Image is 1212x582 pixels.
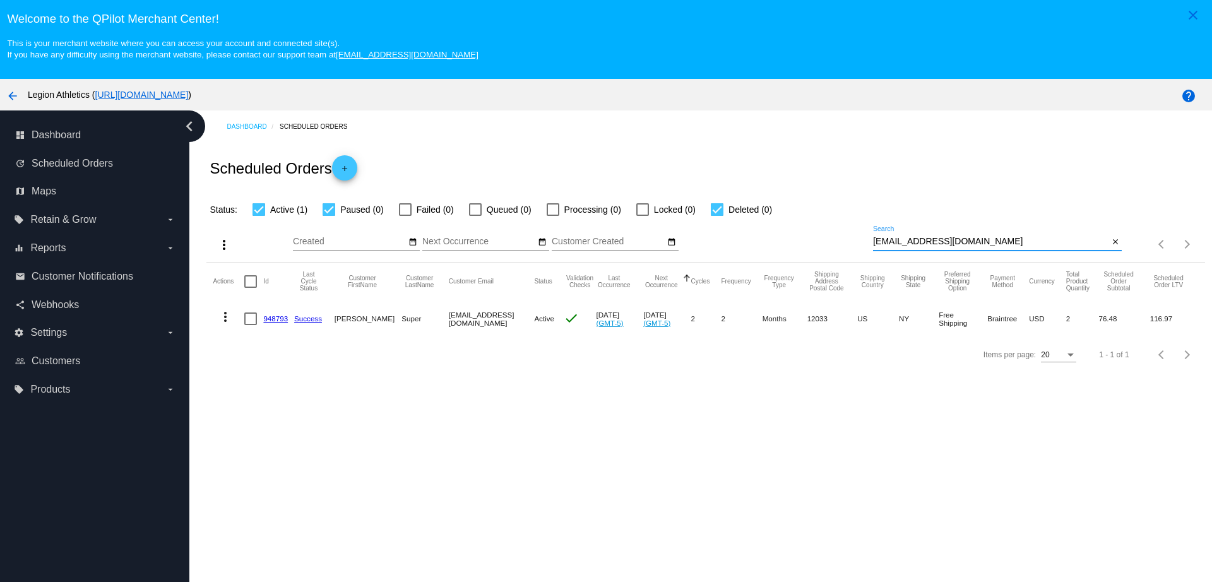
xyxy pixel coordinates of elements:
span: Customers [32,355,80,367]
mat-header-cell: Total Product Quantity [1066,263,1099,300]
i: arrow_drop_down [165,328,175,338]
i: people_outline [15,356,25,366]
mat-cell: Months [763,300,807,337]
span: Status: [210,205,237,215]
i: settings [14,328,24,338]
mat-cell: [DATE] [596,300,643,337]
mat-icon: close [1185,8,1201,23]
button: Change sorting for Cycles [691,278,710,285]
button: Change sorting for CurrencyIso [1029,278,1055,285]
span: Webhooks [32,299,79,311]
mat-cell: USD [1029,300,1066,337]
mat-icon: check [564,311,579,326]
span: 20 [1041,350,1049,359]
input: Customer Created [552,237,665,247]
span: Queued (0) [487,202,532,217]
span: Reports [30,242,66,254]
mat-icon: date_range [408,237,417,247]
span: Customer Notifications [32,271,133,282]
small: This is your merchant website where you can access your account and connected site(s). If you hav... [7,39,478,59]
span: Locked (0) [654,202,696,217]
a: [EMAIL_ADDRESS][DOMAIN_NAME] [336,50,478,59]
button: Change sorting for ShippingPostcode [807,271,847,292]
input: Search [873,237,1108,247]
a: share Webhooks [15,295,175,315]
button: Change sorting for LastProcessingCycleId [294,271,323,292]
span: Legion Athletics ( ) [28,90,191,100]
a: update Scheduled Orders [15,153,175,174]
button: Change sorting for CustomerFirstName [335,275,391,288]
button: Clear [1108,235,1122,249]
a: email Customer Notifications [15,266,175,287]
i: arrow_drop_down [165,215,175,225]
mat-cell: 12033 [807,300,858,337]
button: Change sorting for LastOccurrenceUtc [596,275,632,288]
div: 1 - 1 of 1 [1099,350,1129,359]
button: Previous page [1150,342,1175,367]
a: 948793 [263,314,288,323]
mat-icon: arrow_back [5,88,20,104]
mat-cell: [EMAIL_ADDRESS][DOMAIN_NAME] [449,300,535,337]
h2: Scheduled Orders [210,155,357,181]
mat-icon: more_vert [217,237,232,252]
i: arrow_drop_down [165,384,175,395]
mat-icon: more_vert [218,309,233,324]
i: local_offer [14,215,24,225]
button: Change sorting for FrequencyType [763,275,796,288]
span: Failed (0) [417,202,454,217]
input: Created [293,237,407,247]
mat-cell: 76.48 [1098,300,1150,337]
span: Processing (0) [564,202,621,217]
mat-icon: add [337,164,352,179]
button: Change sorting for PaymentMethod.Type [987,275,1018,288]
span: Active (1) [270,202,307,217]
mat-header-cell: Validation Checks [564,263,597,300]
mat-icon: help [1181,88,1196,104]
span: Scheduled Orders [32,158,113,169]
a: (GMT-5) [643,319,670,327]
button: Change sorting for ShippingCountry [857,275,888,288]
div: Items per page: [983,350,1036,359]
mat-header-cell: Actions [213,263,244,300]
span: Active [534,314,554,323]
mat-cell: 2 [1066,300,1099,337]
h3: Welcome to the QPilot Merchant Center! [7,12,1204,26]
mat-cell: Braintree [987,300,1029,337]
button: Next page [1175,342,1200,367]
mat-cell: 2 [721,300,762,337]
button: Previous page [1150,232,1175,257]
span: Maps [32,186,56,197]
mat-cell: 2 [691,300,721,337]
button: Change sorting for Subtotal [1098,271,1138,292]
i: local_offer [14,384,24,395]
button: Change sorting for PreferredShippingOption [939,271,976,292]
a: [URL][DOMAIN_NAME] [95,90,189,100]
a: Dashboard [227,117,280,136]
button: Change sorting for Frequency [721,278,751,285]
button: Change sorting for ShippingState [899,275,927,288]
mat-cell: US [857,300,899,337]
i: arrow_drop_down [165,243,175,253]
i: equalizer [14,243,24,253]
mat-icon: date_range [538,237,547,247]
mat-cell: NY [899,300,939,337]
mat-cell: Free Shipping [939,300,987,337]
mat-cell: Super [401,300,448,337]
mat-cell: [DATE] [643,300,691,337]
i: map [15,186,25,196]
mat-cell: 116.97 [1150,300,1199,337]
mat-cell: [PERSON_NAME] [335,300,402,337]
i: update [15,158,25,169]
mat-icon: close [1111,237,1120,247]
button: Next page [1175,232,1200,257]
button: Change sorting for Id [263,278,268,285]
a: Success [294,314,322,323]
button: Change sorting for CustomerLastName [401,275,437,288]
i: dashboard [15,130,25,140]
button: Change sorting for LifetimeValue [1150,275,1187,288]
span: Retain & Grow [30,214,96,225]
span: Dashboard [32,129,81,141]
i: chevron_left [179,116,199,136]
span: Settings [30,327,67,338]
input: Next Occurrence [422,237,536,247]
